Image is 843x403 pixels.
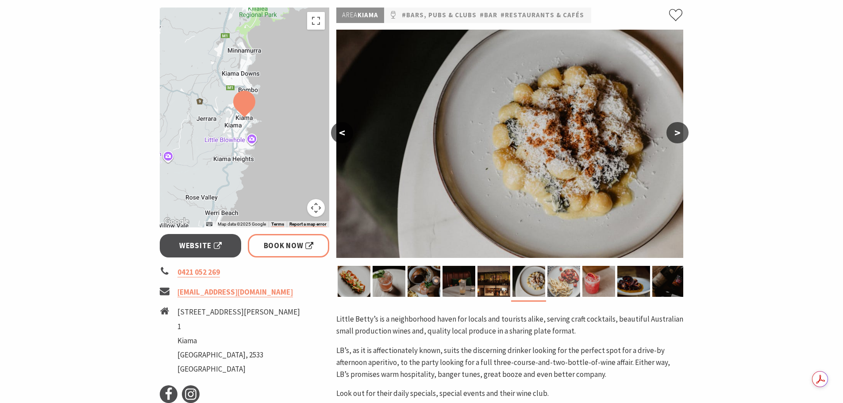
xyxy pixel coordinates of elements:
button: Toggle fullscreen view [307,12,325,30]
li: [GEOGRAPHIC_DATA] [177,363,300,375]
a: Report a map error [289,222,327,227]
span: Map data ©2025 Google [218,222,266,226]
span: Website [179,240,222,252]
img: craft cocktails [373,266,405,297]
img: live music local musician support local [477,266,510,297]
span: Area [342,11,358,19]
a: Open this area in Google Maps (opens a new window) [162,216,191,227]
img: Margarita time best cocktails south coast [582,266,615,297]
button: Map camera controls [307,199,325,217]
img: Google [162,216,191,227]
a: #Bars, Pubs & Clubs [402,10,477,21]
span: Book Now [264,240,314,252]
li: 1 [177,321,300,333]
a: Terms (opens in new tab) [271,222,284,227]
a: [EMAIL_ADDRESS][DOMAIN_NAME] [177,287,293,297]
img: foodie, restaurant, kiama [408,266,440,297]
p: Kiama [336,8,384,23]
img: Bluefin tuna, fresh sashimi, local produce [547,266,580,297]
img: twc, the wine club, wine lovers [652,266,685,297]
img: Best cocktail bar kiama [443,266,475,297]
a: 0421 052 269 [177,267,220,277]
li: [GEOGRAPHIC_DATA], 2533 [177,349,300,361]
button: < [331,122,353,143]
a: Book Now [248,234,330,257]
img: Gnocchi, ricotta, spinach, lemon cream [512,266,545,297]
a: #Restaurants & Cafés [500,10,584,21]
p: Look out for their daily specials, special events and their wine club. [336,388,683,399]
a: #bar [480,10,497,21]
button: Keyboard shortcuts [206,221,212,227]
img: Gnocchi, ricotta, spinach, lemon cream [336,30,683,258]
p: Little Betty’s is a neighborhood haven for locals and tourists alike, serving craft cocktails, be... [336,313,683,337]
img: Grilled Octopus, nduja, burnt honey [617,266,650,297]
img: kingfish, fresh sashimi, local produce [338,266,370,297]
li: Kiama [177,335,300,347]
button: > [666,122,689,143]
li: [STREET_ADDRESS][PERSON_NAME] [177,306,300,318]
p: LB’s, as it is affectionately known, suits the discerning drinker looking for the perfect spot fo... [336,345,683,381]
a: Website [160,234,242,257]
